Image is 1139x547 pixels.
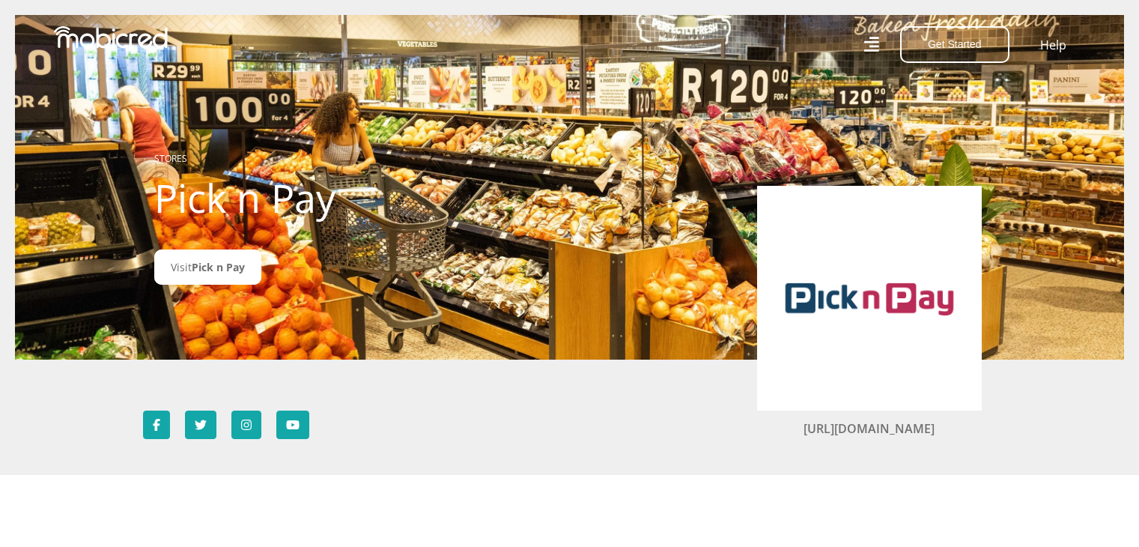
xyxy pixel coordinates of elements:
a: Help [1039,35,1067,55]
a: Follow Pick n Pay on Twitter [185,411,216,439]
h1: Pick n Pay [154,175,488,221]
a: Follow Pick n Pay on Facebook [143,411,170,439]
img: Mobicred [54,26,168,49]
a: Follow Pick n Pay on Instagram [231,411,261,439]
a: [URL][DOMAIN_NAME] [804,420,935,437]
a: VisitPick n Pay [154,250,261,285]
span: Pick n Pay [192,260,245,274]
button: Get Started [900,26,1009,63]
a: Subscribe to Pick n Pay on YouTube [276,411,309,439]
a: STORES [154,152,187,165]
img: Pick n Pay [780,208,959,388]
